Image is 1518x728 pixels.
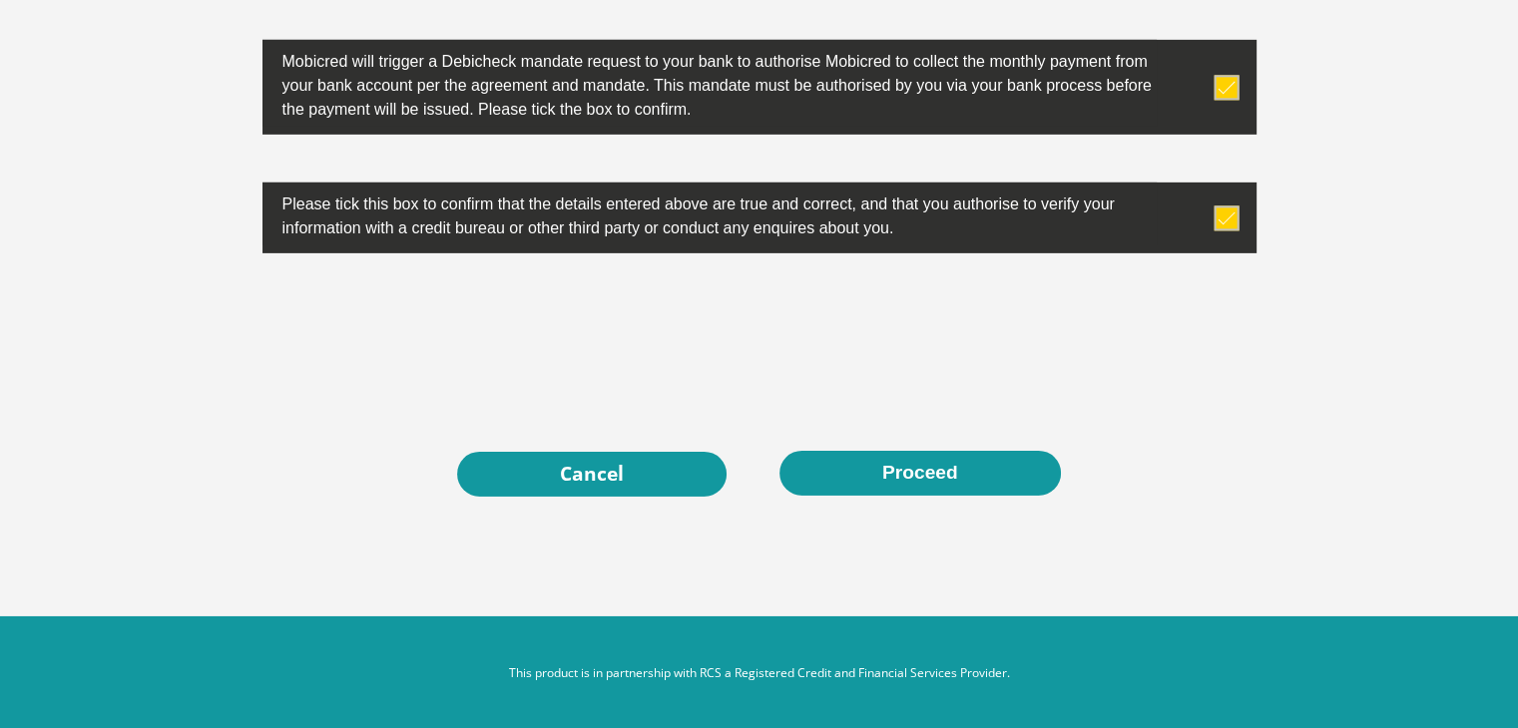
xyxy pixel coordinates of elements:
[262,40,1157,127] label: Mobicred will trigger a Debicheck mandate request to your bank to authorise Mobicred to collect t...
[262,182,1157,245] label: Please tick this box to confirm that the details entered above are true and correct, and that you...
[608,301,911,379] iframe: reCAPTCHA
[779,451,1061,496] button: Proceed
[457,452,727,497] a: Cancel
[206,664,1313,682] p: This product is in partnership with RCS a Registered Credit and Financial Services Provider.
